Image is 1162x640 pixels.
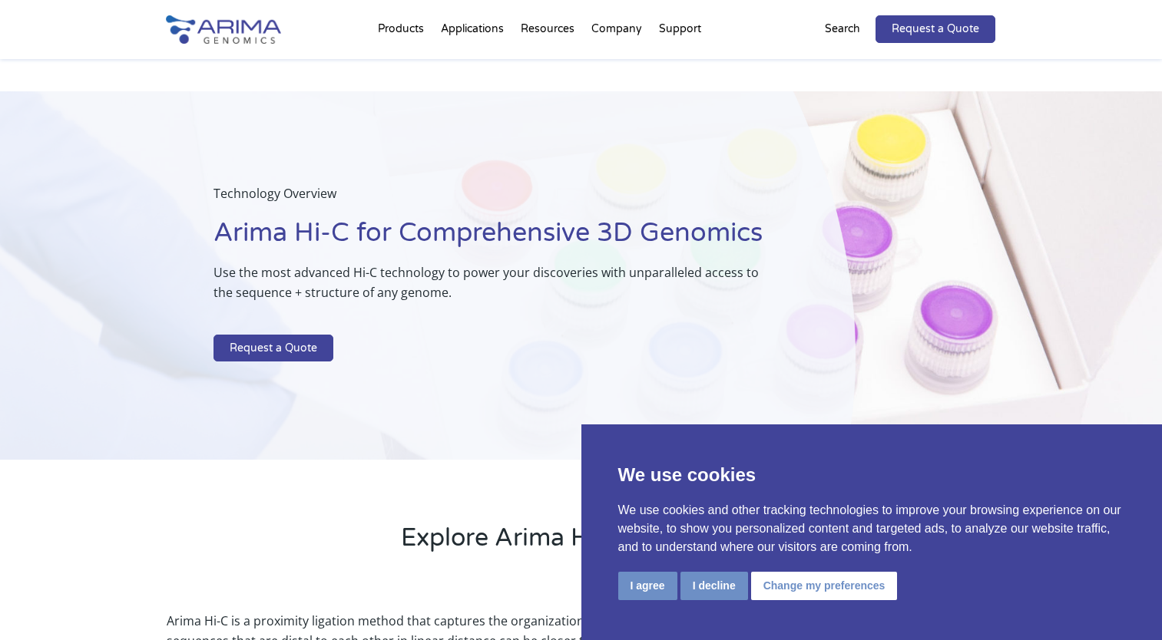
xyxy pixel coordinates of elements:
a: Request a Quote [876,15,995,43]
h1: Arima Hi-C for Comprehensive 3D Genomics [214,216,778,262]
p: Use the most advanced Hi-C technology to power your discoveries with unparalleled access to the s... [214,262,778,315]
p: We use cookies [618,461,1126,489]
p: We use cookies and other tracking technologies to improve your browsing experience on our website... [618,501,1126,556]
button: I agree [618,572,677,600]
h2: Explore Arima Hi-C Technology [167,521,996,567]
img: Arima-Genomics-logo [166,15,281,44]
button: Change my preferences [751,572,898,600]
p: Technology Overview [214,183,778,216]
button: I decline [680,572,748,600]
a: Request a Quote [214,335,333,362]
p: Search [825,19,860,39]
